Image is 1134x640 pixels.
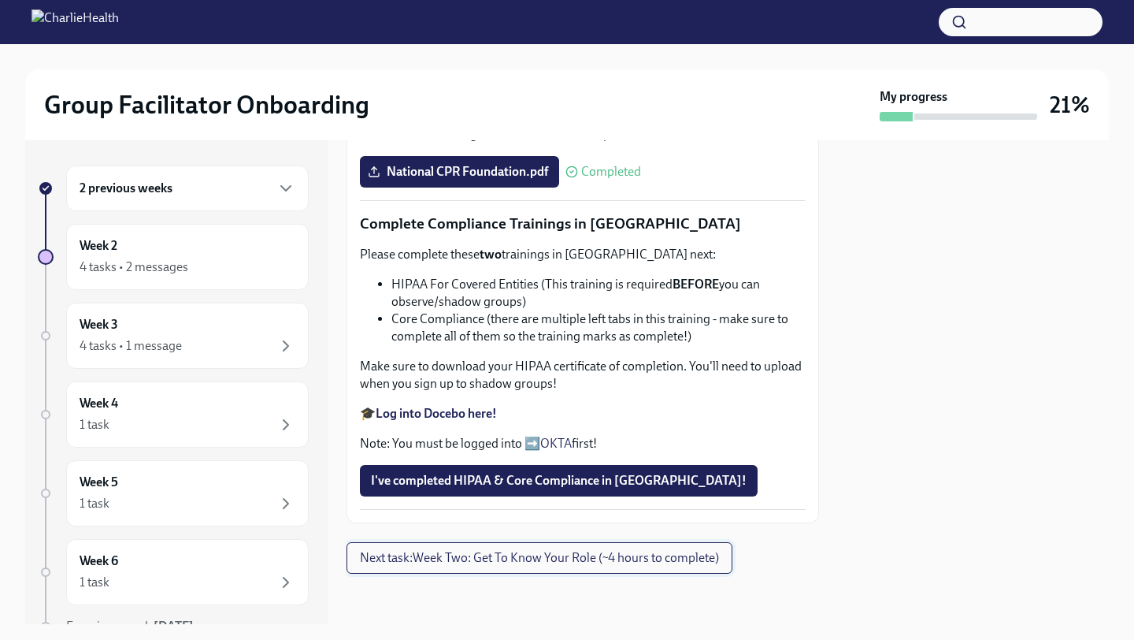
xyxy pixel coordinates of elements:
div: 1 task [80,495,109,512]
button: Next task:Week Two: Get To Know Your Role (~4 hours to complete) [346,542,732,574]
h2: Group Facilitator Onboarding [44,89,369,121]
div: 2 previous weeks [66,166,309,211]
div: 4 tasks • 1 message [80,337,182,355]
p: 🎓 [360,405,806,422]
p: Complete Compliance Trainings in [GEOGRAPHIC_DATA] [360,214,806,234]
a: OKTA [540,436,572,451]
div: 1 task [80,574,109,591]
span: I've completed HIPAA & Core Compliance in [GEOGRAPHIC_DATA]! [371,473,747,489]
a: Week 24 tasks • 2 messages [38,224,309,290]
a: Week 34 tasks • 1 message [38,303,309,369]
p: Note: You must be logged into ➡️ first! [360,435,806,452]
div: 1 task [80,416,109,433]
h6: Week 3 [80,316,118,333]
img: CharlieHealth [31,9,119,35]
h6: Week 2 [80,237,117,255]
strong: BEFORE [673,277,719,292]
strong: Note [360,127,387,142]
span: Completed [581,166,641,178]
strong: two [480,247,502,262]
a: Log into Docebo here! [376,406,497,421]
li: HIPAA For Covered Entities (This training is required you can observe/shadow groups) [391,276,806,311]
span: National CPR Foundation.pdf [371,164,548,180]
h6: Week 6 [80,553,118,570]
strong: My progress [880,88,947,106]
label: National CPR Foundation.pdf [360,156,559,188]
span: Experience ends [66,619,194,634]
strong: cannot [542,127,580,142]
h6: 2 previous weeks [80,180,172,197]
strong: [DATE] [154,619,194,634]
a: Week 51 task [38,460,309,527]
h6: Week 4 [80,395,118,412]
span: Next task : Week Two: Get To Know Your Role (~4 hours to complete) [360,550,719,566]
p: Please complete these trainings in [GEOGRAPHIC_DATA] next: [360,246,806,263]
h3: 21% [1050,91,1090,119]
h6: Week 5 [80,474,118,491]
div: 4 tasks • 2 messages [80,259,188,276]
a: Week 41 task [38,381,309,448]
li: Core Compliance (there are multiple left tabs in this training - make sure to complete all of the... [391,311,806,345]
p: Make sure to download your HIPAA certificate of completion. You'll need to upload when you sign u... [360,358,806,393]
a: Week 61 task [38,539,309,605]
button: I've completed HIPAA & Core Compliance in [GEOGRAPHIC_DATA]! [360,465,758,497]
